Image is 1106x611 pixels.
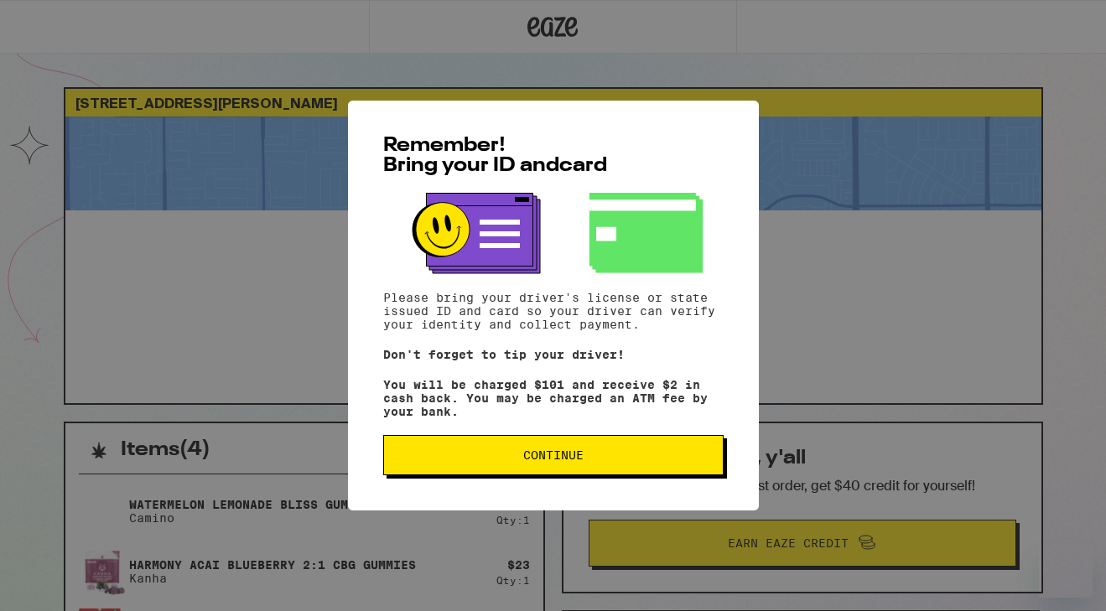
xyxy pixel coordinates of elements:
button: Continue [383,435,724,475]
p: You will be charged $101 and receive $2 in cash back. You may be charged an ATM fee by your bank. [383,378,724,418]
p: Please bring your driver's license or state issued ID and card so your driver can verify your ide... [383,291,724,331]
iframe: Button to launch messaging window [1039,544,1093,598]
p: Don't forget to tip your driver! [383,348,724,361]
span: Continue [523,449,584,461]
span: Remember! Bring your ID and card [383,136,607,176]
